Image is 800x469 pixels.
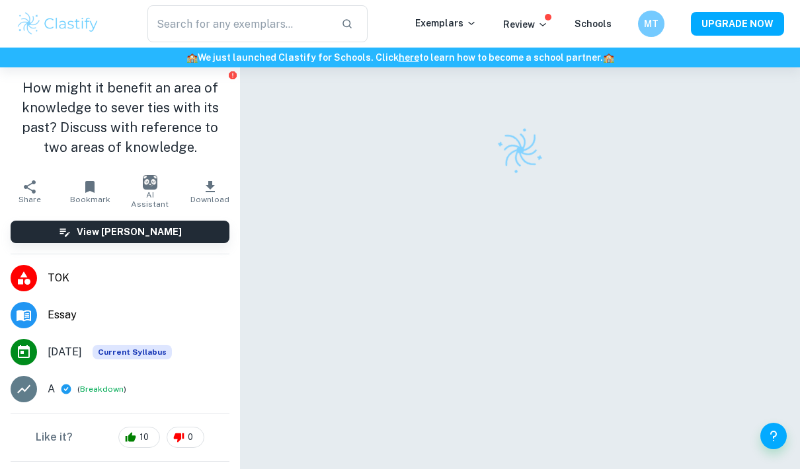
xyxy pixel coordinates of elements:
[143,175,157,190] img: AI Assistant
[644,17,659,31] h6: MT
[19,195,41,204] span: Share
[503,17,548,32] p: Review
[638,11,664,37] button: MT
[77,383,126,396] span: ( )
[120,173,180,210] button: AI Assistant
[70,195,110,204] span: Bookmark
[11,221,229,243] button: View [PERSON_NAME]
[80,383,124,395] button: Breakdown
[128,190,173,209] span: AI Assistant
[93,345,172,359] span: Current Syllabus
[691,12,784,36] button: UPGRADE NOW
[93,345,172,359] div: This exemplar is based on the current syllabus. Feel free to refer to it for inspiration/ideas wh...
[3,50,797,65] h6: We just launched Clastify for Schools. Click to learn how to become a school partner.
[489,118,552,182] img: Clastify logo
[180,431,200,444] span: 0
[60,173,120,210] button: Bookmark
[190,195,229,204] span: Download
[16,11,100,37] img: Clastify logo
[48,307,229,323] span: Essay
[227,70,237,80] button: Report issue
[48,344,82,360] span: [DATE]
[132,431,156,444] span: 10
[36,429,73,445] h6: Like it?
[399,52,419,63] a: here
[760,423,787,449] button: Help and Feedback
[118,427,160,448] div: 10
[147,5,331,42] input: Search for any exemplars...
[575,18,612,29] a: Schools
[180,173,240,210] button: Download
[603,52,614,63] span: 🏫
[48,381,55,397] p: A
[167,427,204,448] div: 0
[77,225,182,239] h6: View [PERSON_NAME]
[48,270,229,286] span: TOK
[415,16,477,30] p: Exemplars
[186,52,198,63] span: 🏫
[11,78,229,157] h1: How might it benefit an area of knowledge to sever ties with its past? Discuss with reference to ...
